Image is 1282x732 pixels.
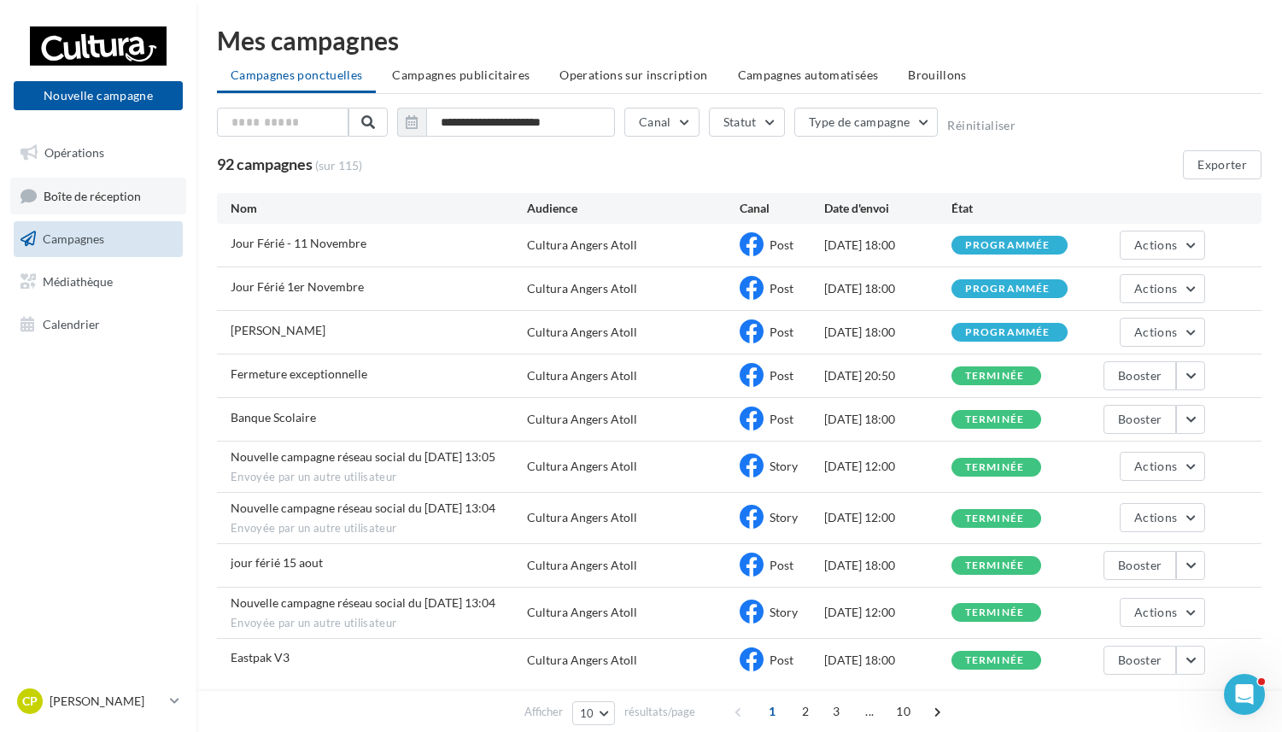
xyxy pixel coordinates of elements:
[231,279,364,294] span: Jour Férié 1er Novembre
[770,653,793,667] span: Post
[231,650,290,665] span: Eastpak V3
[824,237,951,254] div: [DATE] 18:00
[770,459,798,473] span: Story
[10,307,186,343] a: Calendrier
[50,693,163,710] p: [PERSON_NAME]
[738,67,879,82] span: Campagnes automatisées
[824,652,951,669] div: [DATE] 18:00
[527,652,637,669] div: Cultura Angers Atoll
[231,616,527,631] span: Envoyée par un autre utilisateur
[1134,237,1177,252] span: Actions
[1120,598,1205,627] button: Actions
[889,698,917,725] span: 10
[1120,231,1205,260] button: Actions
[10,264,186,300] a: Médiathèque
[770,237,793,252] span: Post
[527,411,637,428] div: Cultura Angers Atoll
[1103,646,1176,675] button: Booster
[217,155,313,173] span: 92 campagnes
[1103,405,1176,434] button: Booster
[947,119,1016,132] button: Réinitialiser
[1120,452,1205,481] button: Actions
[10,178,186,214] a: Boîte de réception
[822,698,850,725] span: 3
[770,281,793,296] span: Post
[965,513,1025,524] div: terminée
[527,458,637,475] div: Cultura Angers Atoll
[43,274,113,289] span: Médiathèque
[624,108,700,137] button: Canal
[1134,281,1177,296] span: Actions
[965,607,1025,618] div: terminée
[965,284,1051,295] div: programmée
[231,449,495,464] span: Nouvelle campagne réseau social du 13-08-2025 13:05
[10,135,186,171] a: Opérations
[965,414,1025,425] div: terminée
[524,704,563,720] span: Afficher
[231,555,323,570] span: jour férié 15 aout
[1224,674,1265,715] iframe: Intercom live chat
[1134,510,1177,524] span: Actions
[824,509,951,526] div: [DATE] 12:00
[527,509,637,526] div: Cultura Angers Atoll
[231,470,527,485] span: Envoyée par un autre utilisateur
[43,231,104,246] span: Campagnes
[527,324,637,341] div: Cultura Angers Atoll
[758,698,786,725] span: 1
[580,706,594,720] span: 10
[559,67,707,82] span: Operations sur inscription
[1183,150,1262,179] button: Exporter
[527,604,637,621] div: Cultura Angers Atoll
[231,323,325,337] span: Tournois Mario Kart
[824,367,951,384] div: [DATE] 20:50
[231,595,495,610] span: Nouvelle campagne réseau social du 13-08-2025 13:04
[624,704,695,720] span: résultats/page
[770,558,793,572] span: Post
[770,605,798,619] span: Story
[527,237,637,254] div: Cultura Angers Atoll
[231,200,527,217] div: Nom
[392,67,530,82] span: Campagnes publicitaires
[794,108,939,137] button: Type de campagne
[44,188,141,202] span: Boîte de réception
[824,411,951,428] div: [DATE] 18:00
[231,236,366,250] span: Jour Férié - 11 Novembre
[572,701,616,725] button: 10
[965,327,1051,338] div: programmée
[43,316,100,331] span: Calendrier
[770,368,793,383] span: Post
[231,501,495,515] span: Nouvelle campagne réseau social du 13-08-2025 13:04
[770,325,793,339] span: Post
[527,367,637,384] div: Cultura Angers Atoll
[527,200,739,217] div: Audience
[10,221,186,257] a: Campagnes
[527,280,637,297] div: Cultura Angers Atoll
[740,200,824,217] div: Canal
[965,371,1025,382] div: terminée
[824,458,951,475] div: [DATE] 12:00
[951,200,1079,217] div: État
[965,655,1025,666] div: terminée
[965,462,1025,473] div: terminée
[231,366,367,381] span: Fermeture exceptionnelle
[965,560,1025,571] div: terminée
[231,410,316,425] span: Banque Scolaire
[1120,318,1205,347] button: Actions
[824,200,951,217] div: Date d'envoi
[1120,274,1205,303] button: Actions
[1103,361,1176,390] button: Booster
[1120,503,1205,532] button: Actions
[14,81,183,110] button: Nouvelle campagne
[1134,605,1177,619] span: Actions
[770,412,793,426] span: Post
[770,510,798,524] span: Story
[824,604,951,621] div: [DATE] 12:00
[217,27,1262,53] div: Mes campagnes
[1134,325,1177,339] span: Actions
[824,324,951,341] div: [DATE] 18:00
[14,685,183,717] a: CP [PERSON_NAME]
[231,521,527,536] span: Envoyée par un autre utilisateur
[965,240,1051,251] div: programmée
[824,557,951,574] div: [DATE] 18:00
[1134,459,1177,473] span: Actions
